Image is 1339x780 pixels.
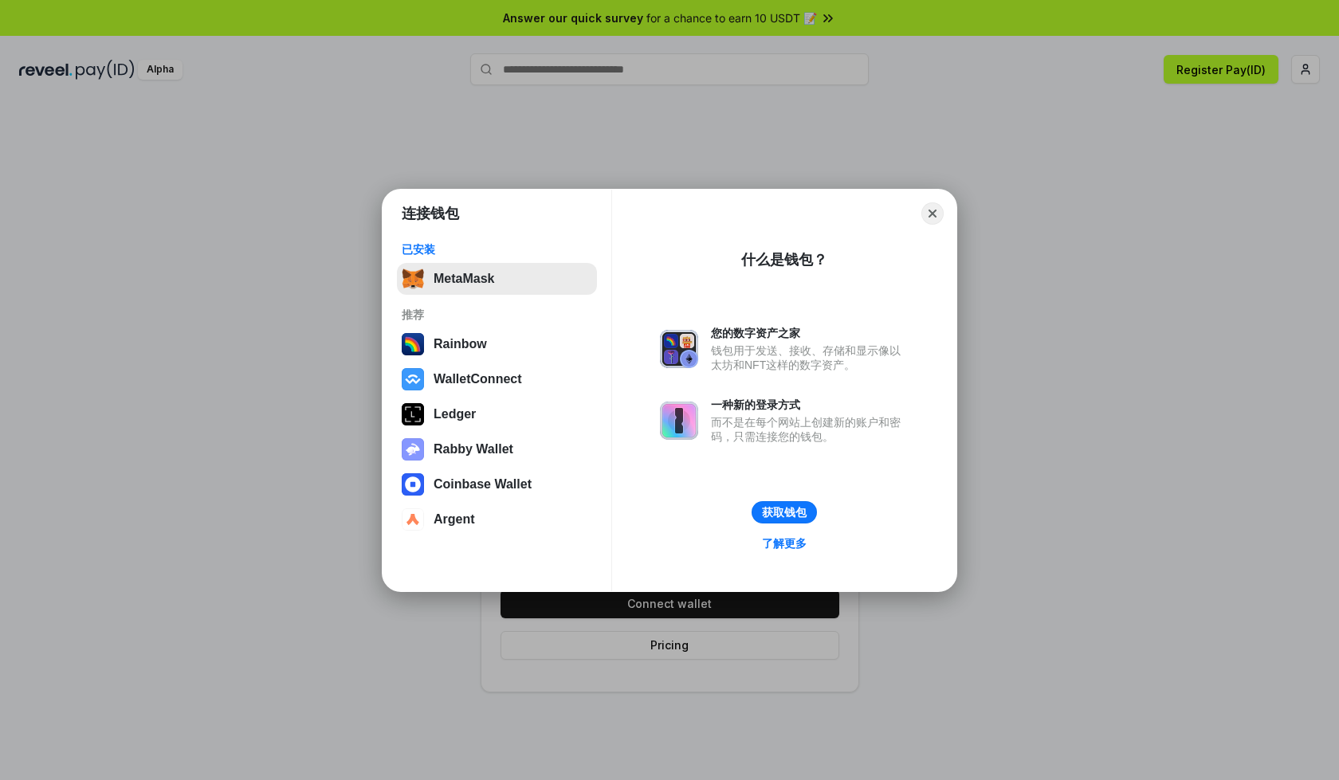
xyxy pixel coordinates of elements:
[402,473,424,496] img: svg+xml,%3Csvg%20width%3D%2228%22%20height%3D%2228%22%20viewBox%3D%220%200%2028%2028%22%20fill%3D...
[434,337,487,351] div: Rainbow
[397,398,597,430] button: Ledger
[741,250,827,269] div: 什么是钱包？
[762,536,807,551] div: 了解更多
[434,272,494,286] div: MetaMask
[397,433,597,465] button: Rabby Wallet
[660,402,698,440] img: svg+xml,%3Csvg%20xmlns%3D%22http%3A%2F%2Fwww.w3.org%2F2000%2Fsvg%22%20fill%3D%22none%22%20viewBox...
[660,330,698,368] img: svg+xml,%3Csvg%20xmlns%3D%22http%3A%2F%2Fwww.w3.org%2F2000%2Fsvg%22%20fill%3D%22none%22%20viewBox...
[711,398,909,412] div: 一种新的登录方式
[434,477,532,492] div: Coinbase Wallet
[434,442,513,457] div: Rabby Wallet
[921,202,944,225] button: Close
[402,204,459,223] h1: 连接钱包
[402,438,424,461] img: svg+xml,%3Csvg%20xmlns%3D%22http%3A%2F%2Fwww.w3.org%2F2000%2Fsvg%22%20fill%3D%22none%22%20viewBox...
[434,407,476,421] div: Ledger
[397,363,597,395] button: WalletConnect
[402,368,424,390] img: svg+xml,%3Csvg%20width%3D%2228%22%20height%3D%2228%22%20viewBox%3D%220%200%2028%2028%22%20fill%3D...
[402,268,424,290] img: svg+xml,%3Csvg%20fill%3D%22none%22%20height%3D%2233%22%20viewBox%3D%220%200%2035%2033%22%20width%...
[402,333,424,355] img: svg+xml,%3Csvg%20width%3D%22120%22%20height%3D%22120%22%20viewBox%3D%220%200%20120%20120%22%20fil...
[752,501,817,523] button: 获取钱包
[711,326,909,340] div: 您的数字资产之家
[397,328,597,360] button: Rainbow
[397,468,597,500] button: Coinbase Wallet
[402,508,424,531] img: svg+xml,%3Csvg%20width%3D%2228%22%20height%3D%2228%22%20viewBox%3D%220%200%2028%2028%22%20fill%3D...
[402,308,592,322] div: 推荐
[434,512,475,527] div: Argent
[397,504,597,535] button: Argent
[434,372,522,386] div: WalletConnect
[762,505,807,519] div: 获取钱包
[752,533,816,554] a: 了解更多
[397,263,597,295] button: MetaMask
[402,403,424,425] img: svg+xml,%3Csvg%20xmlns%3D%22http%3A%2F%2Fwww.w3.org%2F2000%2Fsvg%22%20width%3D%2228%22%20height%3...
[402,242,592,257] div: 已安装
[711,415,909,444] div: 而不是在每个网站上创建新的账户和密码，只需连接您的钱包。
[711,343,909,372] div: 钱包用于发送、接收、存储和显示像以太坊和NFT这样的数字资产。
